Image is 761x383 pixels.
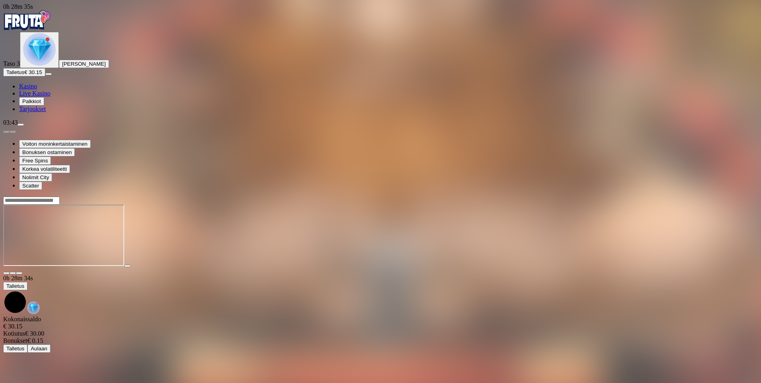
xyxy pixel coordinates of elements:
button: Talletus [3,282,27,290]
div: Kokonaissaldo [3,316,758,330]
span: Korkea volatiliteetti [22,166,67,172]
button: Palkkiot [19,97,44,106]
div: Game menu [3,275,758,316]
span: Talletus [6,346,24,352]
span: [PERSON_NAME] [62,61,106,67]
span: € 30.15 [24,69,42,75]
span: user session time [3,275,33,281]
a: Kasino [19,83,37,90]
button: Korkea volatiliteetti [19,165,70,173]
button: Scatter [19,182,42,190]
span: Taso 3 [3,60,20,67]
span: Free Spins [22,158,48,164]
button: chevron-down icon [10,272,16,274]
button: close icon [3,272,10,274]
button: Bonuksen ostaminen [19,148,75,156]
span: Nolimit City [22,174,49,180]
span: Bonuksen ostaminen [22,149,72,155]
iframe: Fire In The Hole xBomb [3,205,124,266]
button: next slide [10,131,16,133]
div: € 0.15 [3,337,758,344]
div: € 30.15 [3,323,758,330]
img: level unlocked [23,33,56,66]
button: play icon [124,265,131,267]
span: 03:43 [3,119,18,126]
button: Nolimit City [19,173,52,182]
span: user session time [3,3,33,10]
a: Fruta [3,25,51,31]
span: Palkkiot [22,98,41,104]
nav: Primary [3,10,758,113]
span: Aulaan [31,346,47,352]
button: Aulaan [27,344,51,353]
img: Fruta [3,10,51,30]
button: menu [18,123,24,126]
div: € 30.00 [3,330,758,337]
span: Kotiutus [3,330,25,337]
span: Talletus [6,69,24,75]
div: Game menu content [3,316,758,353]
a: Tarjoukset [19,106,46,112]
button: Talletusplus icon€ 30.15 [3,68,45,76]
img: reward-icon [27,301,40,314]
span: Voiton moninkertaistaminen [22,141,88,147]
input: Search [3,197,60,205]
span: Bonukset [3,337,27,344]
button: level unlocked [20,32,59,68]
nav: Main menu [3,83,758,113]
button: fullscreen icon [16,272,22,274]
button: menu [45,73,52,75]
button: [PERSON_NAME] [59,60,109,68]
a: Live Kasino [19,90,51,97]
span: Scatter [22,183,39,189]
button: prev slide [3,131,10,133]
button: Free Spins [19,156,51,165]
button: Talletus [3,344,27,353]
button: Voiton moninkertaistaminen [19,140,91,148]
span: Talletus [6,283,24,289]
